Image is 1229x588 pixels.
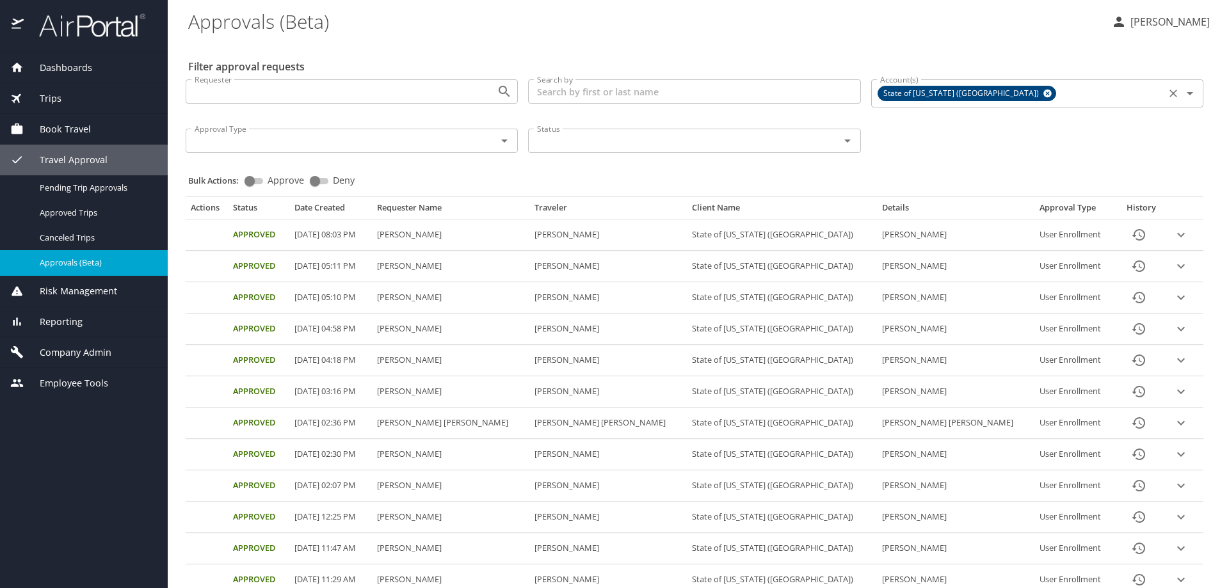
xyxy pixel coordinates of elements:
[1034,502,1117,533] td: User Enrollment
[289,470,372,502] td: [DATE] 02:07 PM
[878,87,1047,100] span: State of [US_STATE] ([GEOGRAPHIC_DATA])
[877,408,1034,439] td: [PERSON_NAME] [PERSON_NAME]
[1106,10,1215,33] button: [PERSON_NAME]
[1034,314,1117,345] td: User Enrollment
[289,533,372,564] td: [DATE] 11:47 AM
[877,314,1034,345] td: [PERSON_NAME]
[839,132,856,150] button: Open
[529,502,687,533] td: [PERSON_NAME]
[289,314,372,345] td: [DATE] 04:58 PM
[24,376,108,390] span: Employee Tools
[1171,507,1191,527] button: expand row
[1123,251,1154,282] button: History
[877,439,1034,470] td: [PERSON_NAME]
[1171,288,1191,307] button: expand row
[289,219,372,251] td: [DATE] 08:03 PM
[1034,533,1117,564] td: User Enrollment
[333,176,355,185] span: Deny
[228,376,290,408] td: Approved
[529,345,687,376] td: [PERSON_NAME]
[529,202,687,219] th: Traveler
[228,251,290,282] td: Approved
[877,376,1034,408] td: [PERSON_NAME]
[24,61,92,75] span: Dashboards
[528,79,860,104] input: Search by first or last name
[687,408,877,439] td: State of [US_STATE] ([GEOGRAPHIC_DATA])
[877,202,1034,219] th: Details
[372,314,529,345] td: [PERSON_NAME]
[687,439,877,470] td: State of [US_STATE] ([GEOGRAPHIC_DATA])
[529,439,687,470] td: [PERSON_NAME]
[687,314,877,345] td: State of [US_STATE] ([GEOGRAPHIC_DATA])
[529,470,687,502] td: [PERSON_NAME]
[1123,376,1154,407] button: History
[687,202,877,219] th: Client Name
[289,408,372,439] td: [DATE] 02:36 PM
[1123,282,1154,313] button: History
[495,83,513,100] button: Open
[1123,439,1154,470] button: History
[1117,202,1166,219] th: History
[877,533,1034,564] td: [PERSON_NAME]
[1171,351,1191,370] button: expand row
[529,251,687,282] td: [PERSON_NAME]
[372,408,529,439] td: [PERSON_NAME] [PERSON_NAME]
[877,470,1034,502] td: [PERSON_NAME]
[25,13,145,38] img: airportal-logo.png
[1171,257,1191,276] button: expand row
[372,345,529,376] td: [PERSON_NAME]
[1123,408,1154,438] button: History
[1123,314,1154,344] button: History
[1171,445,1191,464] button: expand row
[1034,376,1117,408] td: User Enrollment
[687,533,877,564] td: State of [US_STATE] ([GEOGRAPHIC_DATA])
[1034,282,1117,314] td: User Enrollment
[188,1,1101,41] h1: Approvals (Beta)
[1123,345,1154,376] button: History
[24,153,108,167] span: Travel Approval
[878,86,1056,101] div: State of [US_STATE] ([GEOGRAPHIC_DATA])
[228,470,290,502] td: Approved
[24,284,117,298] span: Risk Management
[1181,84,1199,102] button: Open
[372,251,529,282] td: [PERSON_NAME]
[289,251,372,282] td: [DATE] 05:11 PM
[1171,225,1191,244] button: expand row
[1034,470,1117,502] td: User Enrollment
[687,502,877,533] td: State of [US_STATE] ([GEOGRAPHIC_DATA])
[24,122,91,136] span: Book Travel
[529,219,687,251] td: [PERSON_NAME]
[1171,539,1191,558] button: expand row
[228,202,290,219] th: Status
[877,282,1034,314] td: [PERSON_NAME]
[40,182,152,194] span: Pending Trip Approvals
[1171,319,1191,338] button: expand row
[289,282,372,314] td: [DATE] 05:10 PM
[877,345,1034,376] td: [PERSON_NAME]
[687,376,877,408] td: State of [US_STATE] ([GEOGRAPHIC_DATA])
[877,219,1034,251] td: [PERSON_NAME]
[529,314,687,345] td: [PERSON_NAME]
[228,314,290,345] td: Approved
[228,533,290,564] td: Approved
[1123,502,1154,532] button: History
[687,282,877,314] td: State of [US_STATE] ([GEOGRAPHIC_DATA])
[24,91,61,106] span: Trips
[228,282,290,314] td: Approved
[228,219,290,251] td: Approved
[12,13,25,38] img: icon-airportal.png
[687,219,877,251] td: State of [US_STATE] ([GEOGRAPHIC_DATA])
[24,315,83,329] span: Reporting
[1034,345,1117,376] td: User Enrollment
[1034,219,1117,251] td: User Enrollment
[1171,382,1191,401] button: expand row
[40,207,152,219] span: Approved Trips
[188,175,249,186] p: Bulk Actions:
[268,176,304,185] span: Approve
[529,533,687,564] td: [PERSON_NAME]
[1034,439,1117,470] td: User Enrollment
[372,376,529,408] td: [PERSON_NAME]
[687,345,877,376] td: State of [US_STATE] ([GEOGRAPHIC_DATA])
[188,56,305,77] h2: Filter approval requests
[1171,413,1191,433] button: expand row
